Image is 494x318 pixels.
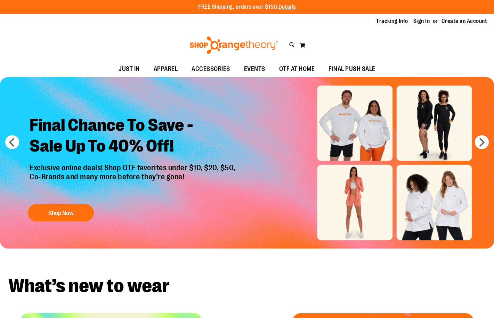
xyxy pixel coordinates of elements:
[5,135,19,149] button: prev
[24,109,242,163] h2: Final Chance To Save - Sale Up To 40% Off!
[198,3,296,11] p: FREE Shipping, orders over $150.
[119,61,140,77] span: JUST IN
[413,17,430,25] a: Sign In
[376,17,408,25] a: Tracking Info
[189,36,279,54] img: Shop Orangetheory
[24,109,242,225] a: Final Chance To Save -Sale Up To 40% Off! Exclusive online deals! Shop OTF favorites under $10, $...
[329,61,375,77] span: FINAL PUSH SALE
[24,163,242,197] p: Exclusive online deals! Shop OTF favorites under $10, $20, $50, Co-Brands and many more before th...
[278,4,296,10] a: Details
[28,204,94,221] button: Shop Now
[244,61,265,77] span: EVENTS
[279,61,315,77] span: OTF AT HOME
[154,61,178,77] span: APPAREL
[192,61,230,77] span: ACCESSORIES
[8,276,486,295] h2: What’s new to wear
[442,17,487,25] a: Create an Account
[475,135,489,149] button: next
